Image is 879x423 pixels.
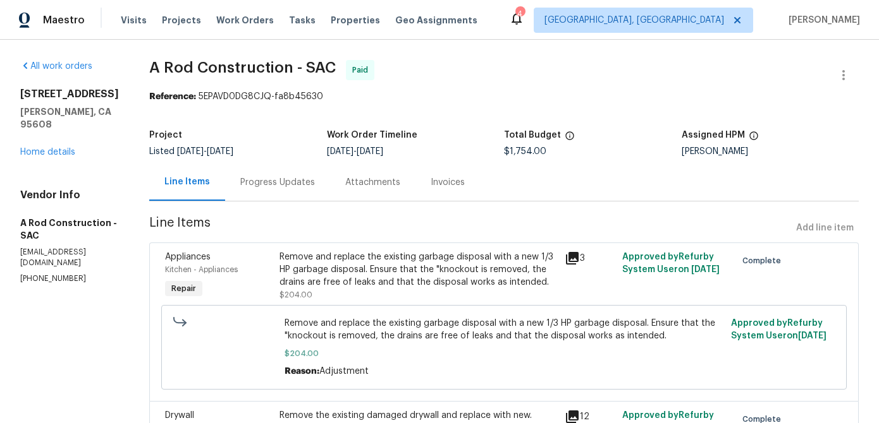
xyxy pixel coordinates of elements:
span: Reason: [285,367,319,376]
div: Invoices [431,176,465,189]
span: [GEOGRAPHIC_DATA], [GEOGRAPHIC_DATA] [544,14,724,27]
div: 4 [515,8,524,20]
span: [PERSON_NAME] [784,14,860,27]
span: Geo Assignments [395,14,477,27]
span: Listed [149,147,233,156]
span: Approved by Refurby System User on [731,319,827,340]
p: [PHONE_NUMBER] [20,273,119,284]
div: 5EPAVD0DG8CJQ-fa8b45630 [149,90,859,103]
span: Line Items [149,217,791,240]
span: [DATE] [177,147,204,156]
h5: [PERSON_NAME], CA 95608 [20,105,119,131]
p: [EMAIL_ADDRESS][DOMAIN_NAME] [20,247,119,268]
span: Properties [331,14,380,27]
span: Paid [352,64,373,76]
h5: Project [149,131,182,140]
b: Reference: [149,92,196,101]
h5: Work Order Timeline [327,131,417,140]
span: The total cost of line items that have been proposed by Opendoor. This sum includes line items th... [565,131,575,147]
span: Approved by Refurby System User on [622,253,720,274]
span: - [177,147,233,156]
div: 3 [565,251,614,266]
a: Home details [20,148,75,157]
span: A Rod Construction - SAC [149,60,336,75]
div: Attachments [345,176,400,189]
h5: Assigned HPM [682,131,745,140]
span: [DATE] [357,147,383,156]
span: Complete [742,254,786,267]
span: Projects [162,14,201,27]
span: Adjustment [319,367,369,376]
span: Drywall [165,411,194,420]
span: The hpm assigned to this work order. [749,131,759,147]
h4: Vendor Info [20,189,119,201]
h5: Total Budget [504,131,561,140]
span: Work Orders [216,14,274,27]
h2: [STREET_ADDRESS] [20,88,119,100]
h5: A Rod Construction - SAC [20,217,119,242]
div: Line Items [164,176,210,188]
span: - [327,147,383,156]
span: Visits [121,14,147,27]
span: $204.00 [280,291,312,299]
span: Appliances [165,253,211,261]
a: All work orders [20,62,92,71]
div: [PERSON_NAME] [682,147,859,156]
span: Tasks [289,16,316,25]
span: [DATE] [798,331,827,340]
span: Remove and replace the existing garbage disposal with a new 1/3 HP garbage disposal. Ensure that ... [285,317,723,342]
span: [DATE] [207,147,233,156]
span: Maestro [43,14,85,27]
span: [DATE] [691,265,720,274]
span: $204.00 [285,347,723,360]
span: $1,754.00 [504,147,546,156]
div: Progress Updates [240,176,315,189]
span: [DATE] [327,147,353,156]
div: Remove and replace the existing garbage disposal with a new 1/3 HP garbage disposal. Ensure that ... [280,251,558,289]
span: Repair [166,282,201,295]
span: Kitchen - Appliances [165,266,238,273]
